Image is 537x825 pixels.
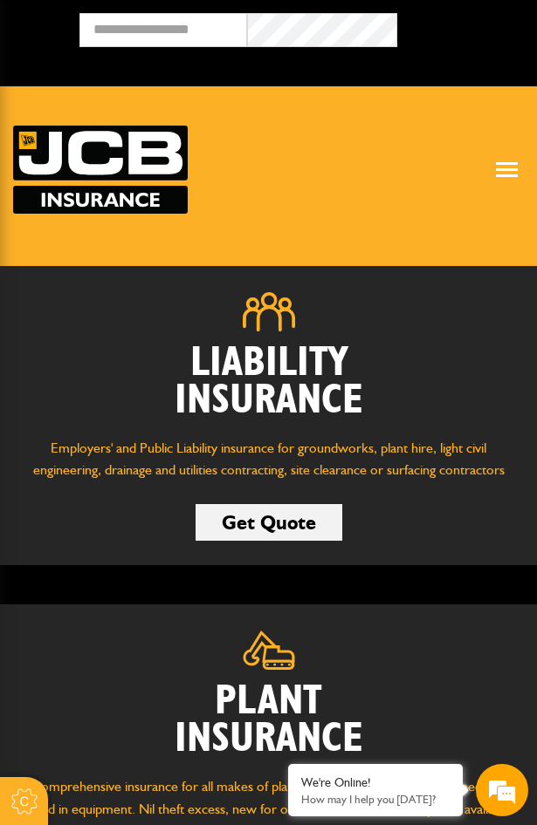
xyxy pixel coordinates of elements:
h2: Plant Insurance [26,683,511,758]
a: JCB Insurance Services [13,126,188,214]
p: How may I help you today? [301,793,450,806]
p: Comprehensive insurance for all makes of plant and machinery, including owned and hired in equipm... [26,775,511,820]
p: Employers' and Public Liability insurance for groundworks, plant hire, light civil engineering, d... [26,437,511,481]
img: JCB Insurance Services logo [13,126,188,214]
div: We're Online! [301,775,450,790]
button: Broker Login [397,13,524,40]
a: Get Quote [196,504,342,541]
h2: Liability Insurance [26,344,511,419]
